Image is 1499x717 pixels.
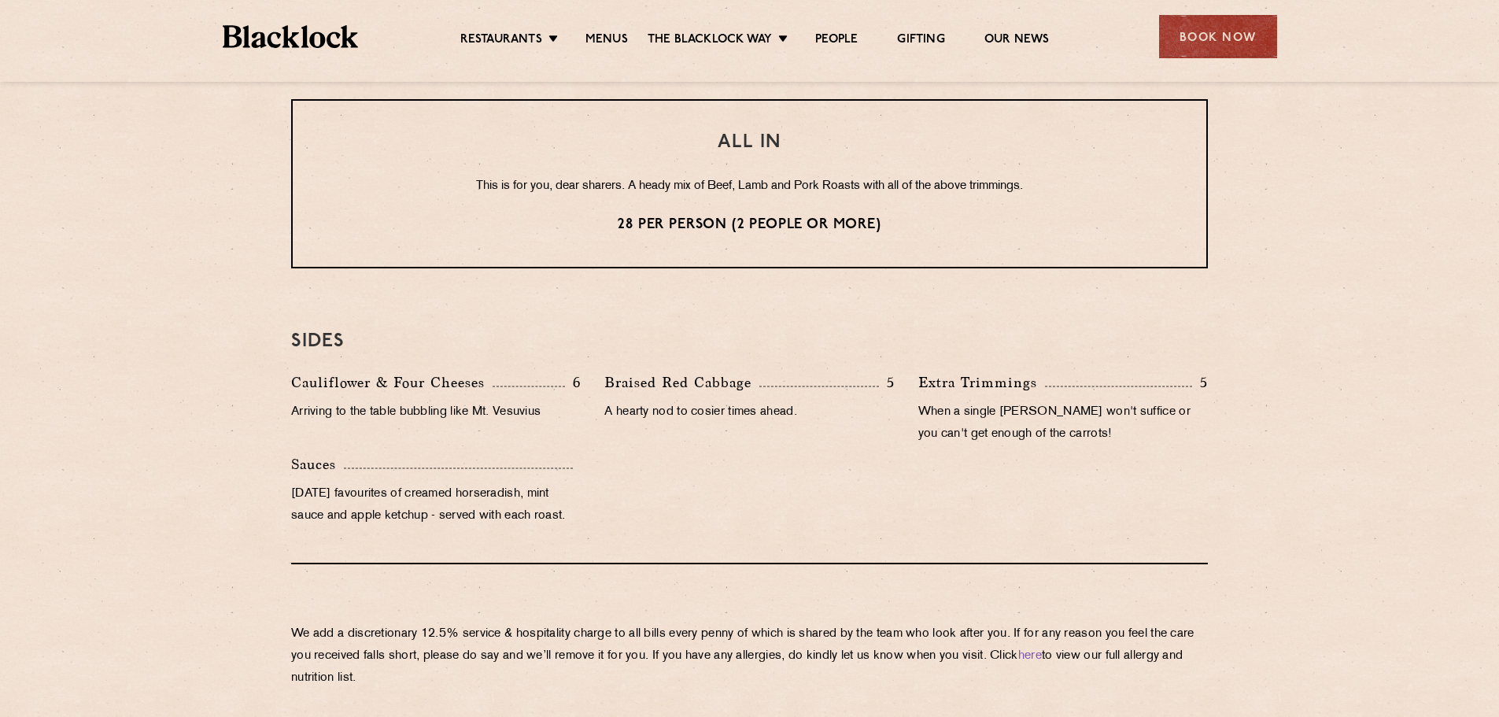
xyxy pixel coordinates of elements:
p: We add a discretionary 12.5% service & hospitality charge to all bills every penny of which is sh... [291,623,1208,689]
h3: ALL IN [324,132,1175,153]
p: [DATE] favourites of creamed horseradish, mint sauce and apple ketchup - served with each roast. [291,483,581,527]
p: Braised Red Cabbage [604,371,759,394]
p: 6 [565,372,581,393]
p: Cauliflower & Four Cheeses [291,371,493,394]
p: 5 [1192,372,1208,393]
p: 28 per person (2 people or more) [324,215,1175,235]
p: Extra Trimmings [918,371,1045,394]
a: here [1018,650,1042,662]
p: A hearty nod to cosier times ahead. [604,401,894,423]
p: 5 [879,372,895,393]
a: Gifting [897,32,944,50]
a: The Blacklock Way [648,32,772,50]
a: Restaurants [460,32,542,50]
h3: SIDES [291,331,1208,352]
p: This is for you, dear sharers. A heady mix of Beef, Lamb and Pork Roasts with all of the above tr... [324,176,1175,197]
a: People [815,32,858,50]
p: Sauces [291,453,344,475]
img: BL_Textured_Logo-footer-cropped.svg [223,25,359,48]
p: When a single [PERSON_NAME] won't suffice or you can't get enough of the carrots! [918,401,1208,445]
a: Our News [984,32,1050,50]
p: Arriving to the table bubbling like Mt. Vesuvius [291,401,581,423]
a: Menus [585,32,628,50]
div: Book Now [1159,15,1277,58]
